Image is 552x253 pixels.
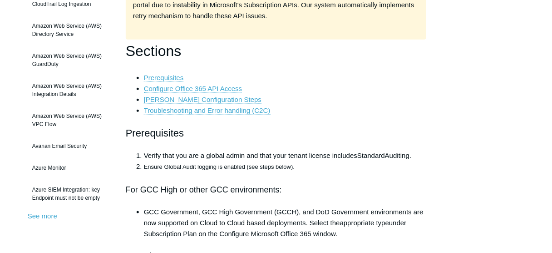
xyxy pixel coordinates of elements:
span: appropriate type [340,219,389,227]
a: Azure Monitor [28,159,112,177]
span: . [409,152,411,159]
span: Standard [357,152,385,159]
span: Verify that you are a global admin and that your tenant license includes [144,152,357,159]
a: Amazon Web Service (AWS) Directory Service [28,17,112,43]
a: Prerequisites [144,74,184,82]
span: Ensure Global Audit logging is enabled (see steps below). [144,163,295,170]
span: Auditing [385,152,409,159]
span: GCC Government, GCC High Government (GCCH), and DoD Government environments are now supported on ... [144,208,424,227]
a: Troubleshooting and Error handling (C2C) [144,106,271,115]
a: Amazon Web Service (AWS) VPC Flow [28,107,112,133]
span: For GCC High or other GCC environments: [126,185,282,194]
a: [PERSON_NAME] Configuration Steps [144,96,261,104]
a: Amazon Web Service (AWS) GuardDuty [28,47,112,73]
a: Amazon Web Service (AWS) Integration Details [28,77,112,103]
h1: Sections [126,40,426,63]
span: under Subscription Plan on the Configure Microsoft Office 365 window. [144,219,407,238]
h2: Prerequisites [126,125,426,141]
a: Avanan Email Security [28,137,112,155]
a: Configure Office 365 API Access [144,85,242,93]
a: Azure SIEM Integration: key Endpoint must not be empty [28,181,112,207]
a: See more [28,212,57,220]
